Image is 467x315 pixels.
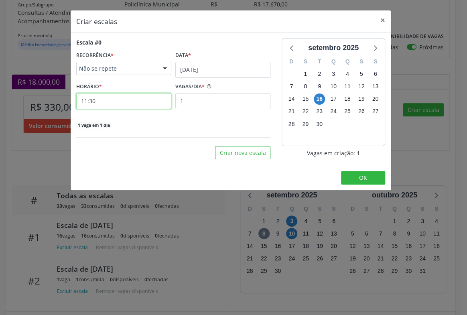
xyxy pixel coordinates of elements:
label: Data [175,49,191,62]
span: sexta-feira, 5 de setembro de 2025 [356,68,367,79]
label: VAGAS/DIA [175,81,205,93]
div: setembro 2025 [305,43,362,53]
span: domingo, 28 de setembro de 2025 [286,118,297,130]
span: quinta-feira, 18 de setembro de 2025 [342,93,353,105]
label: HORÁRIO [76,81,102,93]
div: Q [327,55,341,68]
span: quarta-feira, 3 de setembro de 2025 [328,68,339,79]
div: S [368,55,382,68]
span: quarta-feira, 17 de setembro de 2025 [328,93,339,105]
div: D [284,55,298,68]
span: quinta-feira, 4 de setembro de 2025 [342,68,353,79]
span: segunda-feira, 1 de setembro de 2025 [300,68,311,79]
span: domingo, 14 de setembro de 2025 [286,93,297,105]
button: Criar nova escala [215,146,270,160]
span: terça-feira, 30 de setembro de 2025 [314,118,325,130]
span: terça-feira, 16 de setembro de 2025 [314,93,325,105]
div: S [354,55,368,68]
span: quinta-feira, 11 de setembro de 2025 [342,81,353,92]
span: segunda-feira, 22 de setembro de 2025 [300,106,311,117]
span: OK [359,174,367,181]
h5: Criar escalas [76,16,117,26]
span: sábado, 27 de setembro de 2025 [370,106,381,117]
span: quarta-feira, 10 de setembro de 2025 [328,81,339,92]
ion-icon: help circle outline [205,81,212,89]
span: segunda-feira, 29 de setembro de 2025 [300,118,311,130]
span: sexta-feira, 26 de setembro de 2025 [356,106,367,117]
input: 00:00 [76,93,171,109]
span: Não se repete [79,65,155,73]
div: T [313,55,327,68]
div: Escala #0 [76,38,102,47]
button: OK [341,171,385,185]
span: 1 vaga em 1 dia [76,122,112,128]
span: quinta-feira, 25 de setembro de 2025 [342,106,353,117]
span: sábado, 6 de setembro de 2025 [370,68,381,79]
span: sexta-feira, 19 de setembro de 2025 [356,93,367,105]
span: segunda-feira, 8 de setembro de 2025 [300,81,311,92]
button: Close [375,10,391,30]
span: domingo, 21 de setembro de 2025 [286,106,297,117]
span: sexta-feira, 12 de setembro de 2025 [356,81,367,92]
div: Vagas em criação: 1 [282,149,385,157]
span: sábado, 20 de setembro de 2025 [370,93,381,105]
span: quarta-feira, 24 de setembro de 2025 [328,106,339,117]
div: Q [340,55,354,68]
span: domingo, 7 de setembro de 2025 [286,81,297,92]
label: RECORRÊNCIA [76,49,114,62]
input: Selecione uma data [175,62,270,78]
span: terça-feira, 9 de setembro de 2025 [314,81,325,92]
span: segunda-feira, 15 de setembro de 2025 [300,93,311,105]
span: sábado, 13 de setembro de 2025 [370,81,381,92]
span: terça-feira, 23 de setembro de 2025 [314,106,325,117]
span: terça-feira, 2 de setembro de 2025 [314,68,325,79]
div: S [298,55,313,68]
